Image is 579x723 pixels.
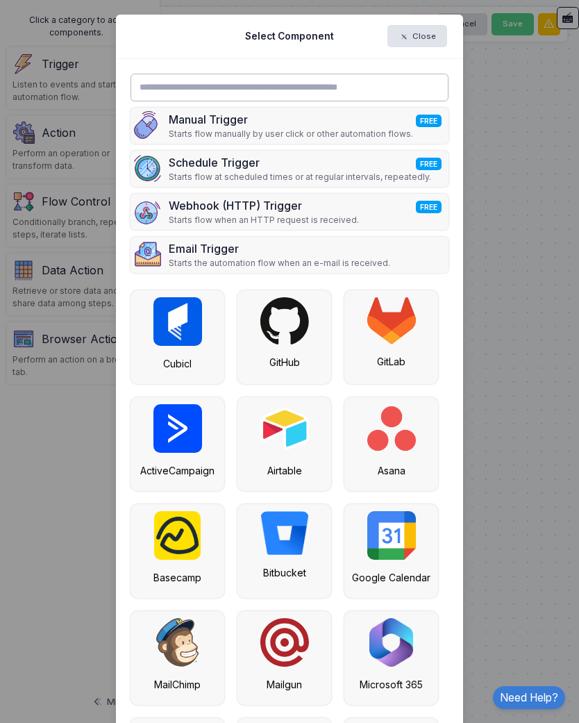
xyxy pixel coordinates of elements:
img: mailchimp.svg [156,618,199,667]
img: google-calendar.svg [367,511,416,560]
div: Manual Trigger [169,111,413,128]
div: Cubicl [137,356,217,371]
div: Bitbucket [244,565,324,580]
button: Close [387,25,447,47]
div: ActiveCampaign [137,463,217,478]
img: basecamp.png [154,511,201,560]
span: FREE [416,115,442,127]
img: email.png [134,240,162,268]
img: airtable.png [260,404,309,453]
div: Airtable [244,463,324,478]
div: Mailgun [244,677,324,692]
div: GitLab [351,354,431,369]
div: GitHub [244,355,324,369]
img: github.svg [260,297,309,344]
h5: Select Component [245,29,334,44]
img: microsoft-365.png [369,618,414,667]
div: Microsoft 365 [351,677,431,692]
span: FREE [416,201,442,213]
div: Google Calendar [351,570,431,585]
img: mailgun.svg [260,618,309,667]
img: cubicl.jpg [153,297,202,346]
img: bitbucket.png [260,511,309,555]
img: asana.png [367,404,416,453]
div: Basecamp [137,570,217,585]
img: gitlab.svg [367,297,416,344]
div: Email Trigger [169,240,390,257]
img: manual.png [134,111,162,139]
p: Starts flow manually by user click or other automation flows. [169,128,413,140]
a: Need Help? [493,686,565,709]
div: Schedule Trigger [169,154,431,171]
img: schedule.png [134,154,162,182]
div: Asana [351,463,431,478]
span: FREE [416,158,442,170]
div: Webhook (HTTP) Trigger [169,197,359,214]
img: active-campaign.png [153,404,202,453]
p: Starts the automation flow when an e-mail is received. [169,257,390,269]
img: webhook-v2.png [134,197,162,225]
p: Starts flow when an HTTP request is received. [169,214,359,226]
p: Starts flow at scheduled times or at regular intervals, repeatedly. [169,171,431,183]
div: MailChimp [137,677,217,692]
